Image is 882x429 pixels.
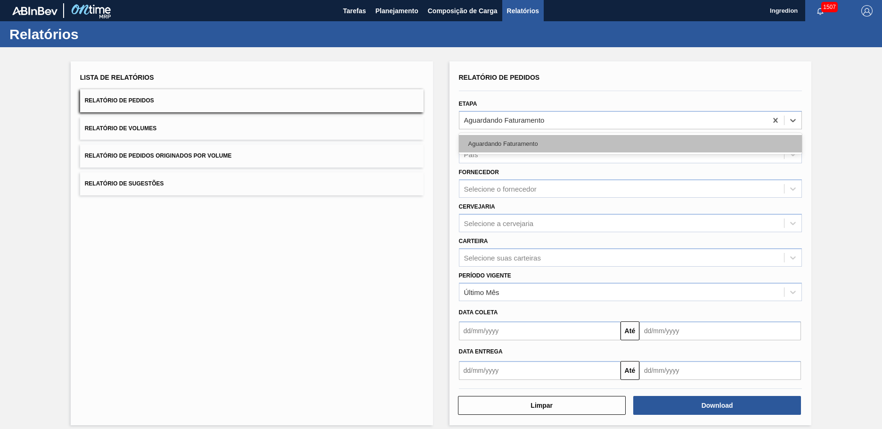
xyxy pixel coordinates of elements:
[459,74,540,81] span: Relatório de Pedidos
[80,74,154,81] span: Lista de Relatórios
[464,288,499,296] div: Último Mês
[821,2,838,12] span: 1507
[80,117,424,140] button: Relatório de Volumes
[9,29,177,40] h1: Relatórios
[343,5,366,17] span: Tarefas
[459,135,802,152] div: Aguardando Faturamento
[459,321,621,340] input: dd/mm/yyyy
[861,5,873,17] img: Logout
[464,151,478,159] div: País
[458,396,626,415] button: Limpar
[428,5,498,17] span: Composição de Carga
[12,7,57,15] img: TNhmsLtSVTkK8tSr43FrP2fwEKptu5GPRR3wAAAABJRU5ErkJggg==
[459,361,621,380] input: dd/mm/yyyy
[639,361,801,380] input: dd/mm/yyyy
[459,101,477,107] label: Etapa
[464,185,537,193] div: Selecione o fornecedor
[459,309,498,316] span: Data coleta
[459,348,503,355] span: Data entrega
[376,5,418,17] span: Planejamento
[459,272,511,279] label: Período Vigente
[85,97,154,104] span: Relatório de Pedidos
[80,144,424,168] button: Relatório de Pedidos Originados por Volume
[805,4,835,17] button: Notificações
[639,321,801,340] input: dd/mm/yyyy
[633,396,801,415] button: Download
[507,5,539,17] span: Relatórios
[464,253,541,261] div: Selecione suas carteiras
[80,172,424,195] button: Relatório de Sugestões
[621,361,639,380] button: Até
[621,321,639,340] button: Até
[464,219,534,227] div: Selecione a cervejaria
[85,152,232,159] span: Relatório de Pedidos Originados por Volume
[85,180,164,187] span: Relatório de Sugestões
[85,125,156,132] span: Relatório de Volumes
[459,238,488,244] label: Carteira
[459,169,499,176] label: Fornecedor
[80,89,424,112] button: Relatório de Pedidos
[459,203,495,210] label: Cervejaria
